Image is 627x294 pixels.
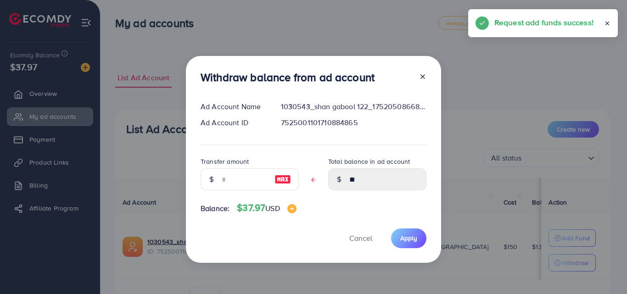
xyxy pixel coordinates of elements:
[391,228,426,248] button: Apply
[201,203,230,214] span: Balance:
[193,101,274,112] div: Ad Account Name
[287,204,297,213] img: image
[349,233,372,243] span: Cancel
[193,117,274,128] div: Ad Account ID
[201,71,375,84] h3: Withdraw balance from ad account
[201,157,249,166] label: Transfer amount
[328,157,410,166] label: Total balance in ad account
[265,203,280,213] span: USD
[274,174,291,185] img: image
[237,202,296,214] h4: $37.97
[400,233,417,243] span: Apply
[494,17,593,28] h5: Request add funds success!
[274,117,434,128] div: 7525001101710884865
[274,101,434,112] div: 1030543_shan gabool 122_1752050866845
[588,253,620,287] iframe: Chat
[338,228,384,248] button: Cancel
